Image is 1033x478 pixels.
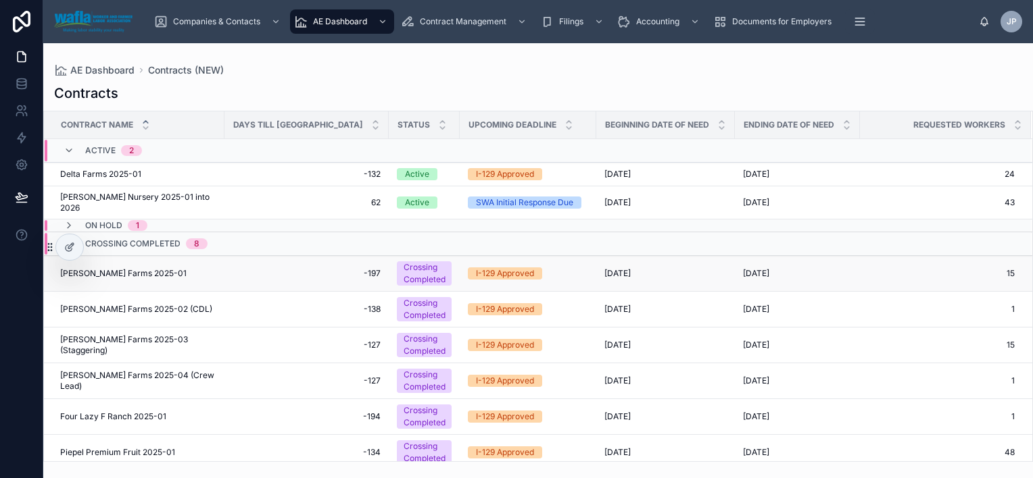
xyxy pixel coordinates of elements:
span: Accounting [636,16,679,27]
a: Contract Management [397,9,533,34]
div: SWA Initial Response Due [476,196,573,209]
a: AE Dashboard [290,9,394,34]
a: 15 [861,268,1015,279]
a: [DATE] [604,268,727,279]
a: [DATE] [604,411,727,422]
span: Status [398,120,430,130]
a: Active [397,168,452,180]
a: Crossing Completed [397,404,452,429]
div: I-129 Approved [476,375,534,387]
a: I-129 Approved [468,168,588,180]
span: [DATE] [604,375,631,386]
a: Filings [536,9,610,34]
span: [DATE] [743,197,769,208]
a: 1 [861,304,1015,315]
a: [PERSON_NAME] Farms 2025-01 [60,268,216,279]
a: 48 [861,447,1015,458]
a: Documents for Employers [709,9,841,34]
a: AE Dashboard [54,63,135,77]
span: Four Lazy F Ranch 2025-01 [60,411,166,422]
span: On Hold [85,220,122,231]
span: Delta Farms 2025-01 [60,169,141,180]
a: [DATE] [743,304,852,315]
div: I-129 Approved [476,410,534,423]
span: [PERSON_NAME] Farms 2025-01 [60,268,187,279]
a: [DATE] [604,375,727,386]
a: [DATE] [743,197,852,208]
span: Beginning Date of Need [605,120,709,130]
a: Piepel Premium Fruit 2025-01 [60,447,216,458]
a: [DATE] [743,169,852,180]
span: Documents for Employers [732,16,832,27]
span: 1 [861,375,1015,386]
span: [PERSON_NAME] Farms 2025-03 (Staggering) [60,334,216,356]
div: scrollable content [143,7,979,36]
span: [DATE] [743,169,769,180]
a: Contracts (NEW) [148,63,224,77]
span: [DATE] [604,268,631,279]
span: Contract Management [420,16,506,27]
a: -194 [233,411,381,422]
span: 24 [861,169,1015,180]
span: [DATE] [604,340,631,350]
div: I-129 Approved [476,168,534,180]
a: Companies & Contacts [150,9,287,34]
span: Crossing Completed [85,238,181,249]
a: -127 [233,375,381,386]
div: Crossing Completed [404,404,446,429]
a: -197 [233,268,381,279]
a: I-129 Approved [468,303,588,315]
span: [DATE] [743,447,769,458]
div: Crossing Completed [404,369,446,393]
a: I-129 Approved [468,410,588,423]
span: [DATE] [604,411,631,422]
a: Accounting [613,9,706,34]
span: -138 [233,304,381,315]
a: 43 [861,197,1015,208]
a: Crossing Completed [397,261,452,286]
a: [PERSON_NAME] Farms 2025-04 (Crew Lead) [60,370,216,392]
span: [DATE] [604,197,631,208]
span: [DATE] [743,340,769,350]
div: Crossing Completed [404,440,446,464]
a: I-129 Approved [468,446,588,458]
a: [DATE] [604,447,727,458]
a: Crossing Completed [397,440,452,464]
div: I-129 Approved [476,339,534,351]
span: [DATE] [604,169,631,180]
div: Active [405,168,429,180]
a: SWA Initial Response Due [468,196,588,209]
h1: Contracts [54,84,118,103]
span: Ending Date of Need [744,120,834,130]
a: 15 [861,340,1015,350]
a: [DATE] [743,268,852,279]
a: 1 [861,411,1015,422]
a: Crossing Completed [397,297,452,321]
a: [DATE] [743,411,852,422]
span: -134 [233,447,381,458]
span: [DATE] [604,447,631,458]
a: -127 [233,340,381,350]
span: AE Dashboard [313,16,367,27]
a: Four Lazy F Ranch 2025-01 [60,411,216,422]
a: 62 [233,197,381,208]
span: [DATE] [604,304,631,315]
span: [DATE] [743,268,769,279]
a: [DATE] [743,375,852,386]
a: I-129 Approved [468,339,588,351]
a: [DATE] [604,304,727,315]
img: App logo [54,11,133,32]
span: [PERSON_NAME] Nursery 2025-01 into 2026 [60,192,216,213]
span: Active [85,145,116,156]
span: [DATE] [743,375,769,386]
